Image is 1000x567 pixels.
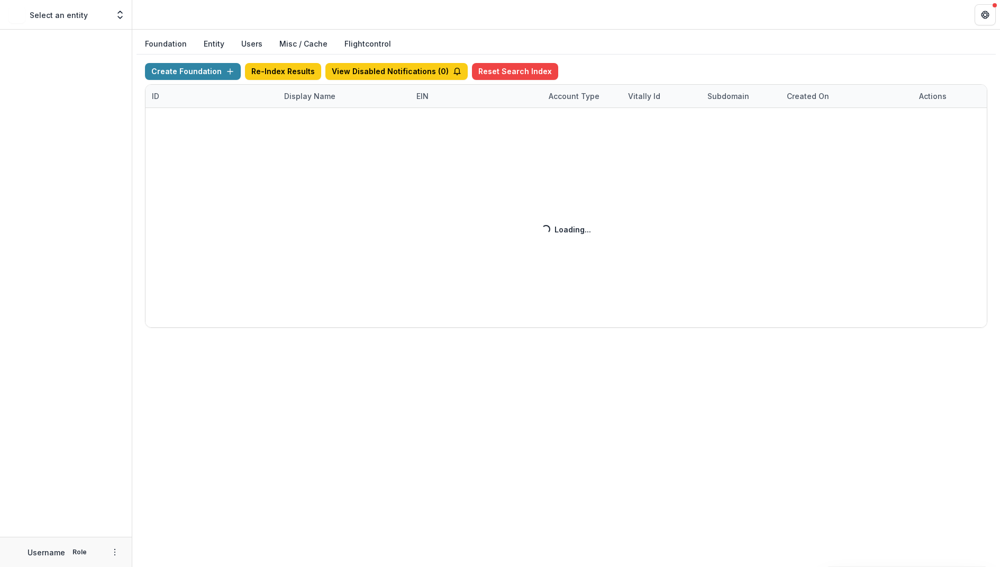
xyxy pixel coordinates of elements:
[108,546,121,559] button: More
[30,10,88,21] p: Select an entity
[113,4,128,25] button: Open entity switcher
[975,4,996,25] button: Get Help
[69,547,90,557] p: Role
[195,34,233,55] button: Entity
[28,547,65,558] p: Username
[137,34,195,55] button: Foundation
[271,34,336,55] button: Misc / Cache
[233,34,271,55] button: Users
[344,38,391,49] a: Flightcontrol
